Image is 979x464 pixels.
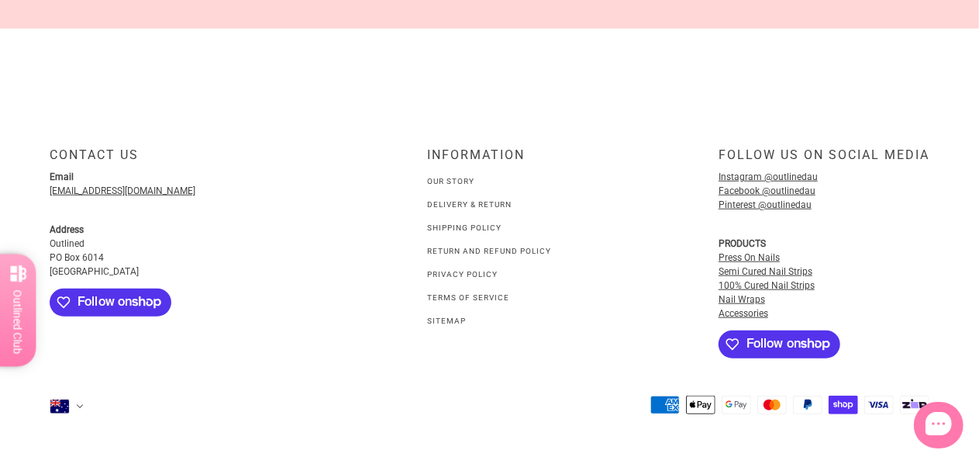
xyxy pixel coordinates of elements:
a: Return and Refund Policy [428,247,552,255]
a: Sitemap [428,317,467,325]
a: [EMAIL_ADDRESS][DOMAIN_NAME] [50,185,195,196]
button: Australia [50,399,84,414]
a: Shipping Policy [428,223,502,232]
a: Nail Wraps [719,294,765,305]
p: Outlined PO Box 6014 [GEOGRAPHIC_DATA] [50,223,326,279]
a: Our Story [428,177,475,185]
a: 100% Cured Nail Strips [719,280,815,291]
div: Follow us on social media [719,147,929,175]
ul: Navigation [428,172,552,329]
a: Semi Cured Nail Strips [719,266,812,277]
a: Privacy Policy [428,270,498,279]
strong: Email [50,171,74,182]
a: Instagram @outlinedau [719,171,818,182]
img: “zip [900,396,929,414]
a: Accessories [719,308,768,319]
a: Pinterest @outlinedau [719,199,812,210]
a: Facebook @outlinedau [719,185,815,196]
strong: Address [50,224,84,235]
div: INFORMATION [428,147,552,175]
a: Press On Nails [719,252,780,263]
a: Delivery & Return [428,200,512,209]
div: Contact Us [50,147,326,175]
a: Terms of Service [428,293,510,302]
strong: PRODUCTS [719,238,766,249]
